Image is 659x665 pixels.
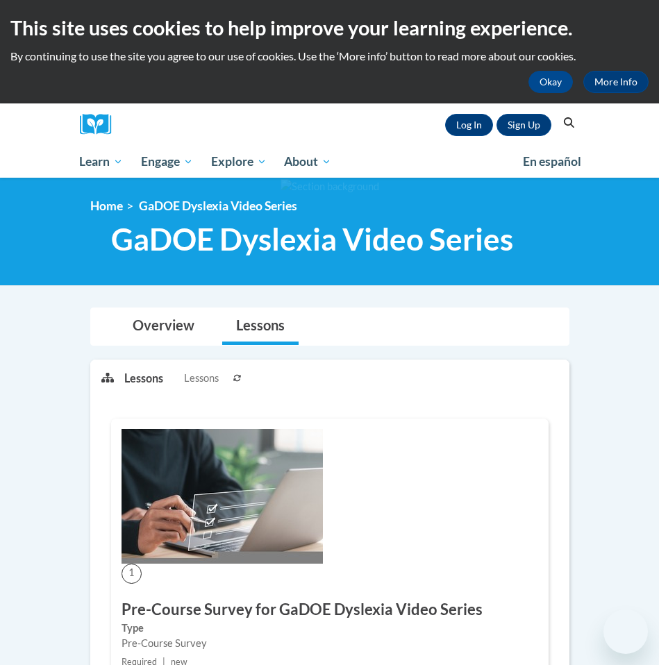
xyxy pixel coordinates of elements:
[141,153,193,170] span: Engage
[523,154,581,169] span: En español
[111,221,513,258] span: GaDOE Dyslexia Video Series
[528,71,573,93] button: Okay
[122,621,538,636] label: Type
[281,179,379,194] img: Section background
[202,146,276,178] a: Explore
[90,199,123,213] a: Home
[211,153,267,170] span: Explore
[445,114,493,136] a: Log In
[583,71,649,93] a: More Info
[122,564,142,584] span: 1
[69,146,590,178] div: Main menu
[119,308,208,345] a: Overview
[10,49,649,64] p: By continuing to use the site you agree to our use of cookies. Use the ‘More info’ button to read...
[139,199,297,213] span: GaDOE Dyslexia Video Series
[284,153,331,170] span: About
[122,636,538,651] div: Pre-Course Survey
[132,146,202,178] a: Engage
[184,371,219,386] span: Lessons
[79,153,123,170] span: Learn
[124,371,163,386] p: Lessons
[71,146,133,178] a: Learn
[497,114,551,136] a: Register
[122,429,323,564] img: Course Image
[514,147,590,176] a: En español
[558,115,579,131] button: Search
[275,146,340,178] a: About
[603,609,648,654] iframe: Button to launch messaging window
[222,308,299,345] a: Lessons
[10,14,649,42] h2: This site uses cookies to help improve your learning experience.
[80,114,122,135] a: Cox Campus
[122,599,538,621] h3: Pre-Course Survey for GaDOE Dyslexia Video Series
[80,114,122,135] img: Logo brand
